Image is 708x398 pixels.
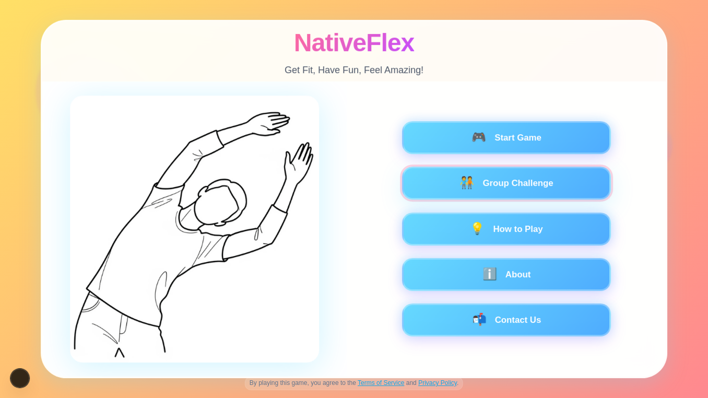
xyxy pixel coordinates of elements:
img: Person doing fitness exercise [70,96,319,362]
button: ℹ️About [402,258,611,291]
a: Privacy Policy [418,379,457,387]
span: 💡 [470,223,485,235]
span: 📬 [471,314,486,325]
button: 🎮Start Game [402,121,611,154]
p: By playing this game, you agree to the and . [245,377,463,390]
h1: NativeFlex [294,29,415,57]
span: 🎮 [471,132,486,144]
span: ℹ️ [482,268,497,280]
a: Terms of Service [358,379,404,387]
span: 🧑‍🤝‍🧑 [459,178,474,189]
button: 🧑‍🤝‍🧑Group Challenge [402,167,611,200]
button: 📬Contact Us [402,303,611,336]
p: Get Fit, Have Fun, Feel Amazing! [285,64,423,77]
button: 💡How to Play [402,213,611,245]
